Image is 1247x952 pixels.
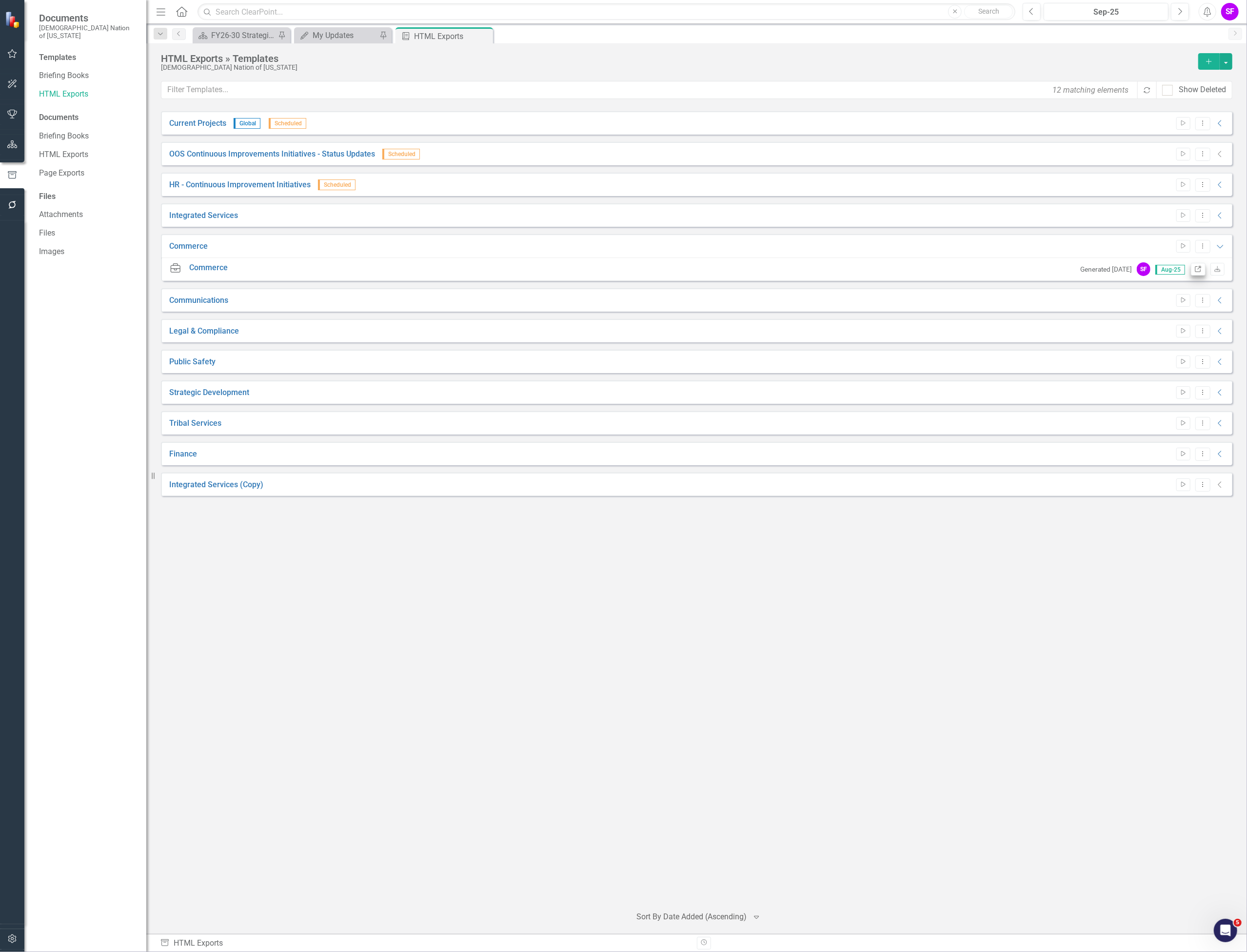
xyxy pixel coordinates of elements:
[318,179,356,190] span: Scheduled
[234,118,260,129] span: Global
[39,52,137,63] div: Templates
[382,149,420,159] span: Scheduled
[1137,262,1150,276] div: SF
[169,149,375,160] a: OOS Continuous Improvements Initiatives - Status Updates
[1221,3,1239,20] button: SF
[169,118,226,129] a: Current Projects
[297,29,377,41] a: My Updates
[169,179,311,191] a: HR - Continuous Improvement Initiatives
[161,64,1193,71] div: [DEMOGRAPHIC_DATA] Nation of [US_STATE]
[414,30,491,42] div: HTML Exports
[39,70,137,81] a: Briefing Books
[39,131,137,142] a: Briefing Books
[169,295,228,306] a: Communications
[39,209,137,220] a: Attachments
[269,118,306,129] span: Scheduled
[978,7,999,15] span: Search
[195,29,276,41] a: FY26-30 Strategic Plan
[1234,919,1242,927] span: 5
[1047,6,1165,18] div: Sep-25
[39,112,137,123] div: Documents
[198,3,1015,20] input: Search ClearPoint...
[169,357,216,368] a: Public Safety
[169,418,221,429] a: Tribal Services
[964,5,1013,19] button: Search
[169,449,197,460] a: Finance
[39,228,137,239] a: Files
[5,11,22,28] img: ClearPoint Strategy
[39,191,137,202] div: Files
[211,29,276,41] div: FY26-30 Strategic Plan
[1179,84,1226,96] div: Show Deleted
[169,241,208,252] a: Commerce
[1080,265,1132,274] small: Generated [DATE]
[39,246,137,258] a: Images
[1155,265,1185,275] span: Aug-25
[189,262,228,274] a: Commerce
[169,326,239,337] a: Legal & Compliance
[1044,3,1168,20] button: Sep-25
[39,89,137,100] a: HTML Exports
[313,29,377,41] div: My Updates
[169,210,238,221] a: Integrated Services
[39,149,137,160] a: HTML Exports
[39,12,137,24] span: Documents
[39,24,137,40] small: [DEMOGRAPHIC_DATA] Nation of [US_STATE]
[1214,919,1237,942] iframe: Intercom live chat
[169,387,249,398] a: Strategic Development
[160,938,690,949] div: HTML Exports
[1050,82,1131,98] div: 12 matching elements
[39,168,137,179] a: Page Exports
[161,81,1138,99] input: Filter Templates...
[169,479,263,491] a: Integrated Services (Copy)
[161,53,1193,64] div: HTML Exports » Templates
